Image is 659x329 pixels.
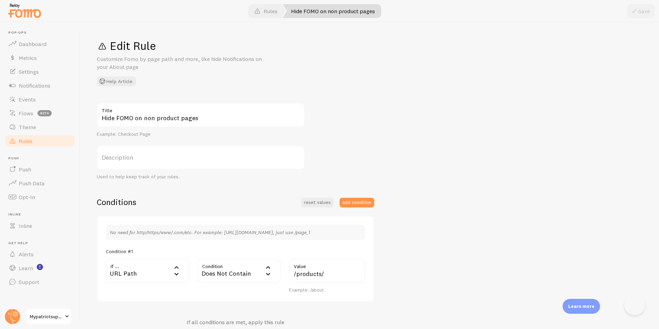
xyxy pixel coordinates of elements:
span: Push [8,156,76,161]
span: Push [19,166,31,173]
label: Title [97,103,305,115]
div: URL Path [106,259,189,283]
h1: Edit Rule [97,39,642,53]
a: Push Data [4,176,76,190]
span: Pop-ups [8,30,76,35]
span: Rules [19,137,33,144]
div: Learn more [563,299,600,314]
a: Metrics [4,51,76,65]
p: Customize Fomo by page path and more, like hide Notifications on your About page [97,55,263,71]
span: Inline [19,222,32,229]
h4: If all conditions are met, apply this rule [187,319,284,326]
span: Events [19,96,36,103]
h2: Conditions [97,197,136,207]
a: Theme [4,120,76,134]
a: Events [4,92,76,106]
svg: <p>Watch New Feature Tutorials!</p> [37,264,43,270]
button: add condition [340,198,374,207]
span: beta [37,110,52,116]
div: Used to help keep track of your rules. [97,174,305,180]
span: Metrics [19,54,37,61]
span: Mypatriotsupply [30,312,63,321]
div: Example: /about [289,287,365,293]
a: Settings [4,65,76,79]
label: Value [289,259,365,270]
span: Alerts [19,251,34,258]
span: Theme [19,124,36,131]
a: Inline [4,219,76,233]
p: No need for http/https/www/.com/etc. For example: [URL][DOMAIN_NAME], just use /page_1 [110,229,361,236]
h5: Condition #1 [106,248,133,255]
a: Push [4,162,76,176]
iframe: Help Scout Beacon - Open [624,294,645,315]
p: Learn more [568,303,594,310]
a: Mypatriotsupply [25,308,72,325]
a: Dashboard [4,37,76,51]
span: Learn [19,265,33,272]
span: Notifications [19,82,50,89]
span: Support [19,278,39,285]
img: fomo-relay-logo-orange.svg [7,2,42,19]
a: Opt-In [4,190,76,204]
a: Learn [4,261,76,275]
span: Flows [19,110,33,117]
a: Notifications [4,79,76,92]
a: Alerts [4,247,76,261]
span: Push Data [19,180,45,187]
div: Does Not Contain [197,259,281,283]
label: Description [97,145,305,170]
span: Settings [19,68,39,75]
span: Dashboard [19,41,46,47]
a: Flows beta [4,106,76,120]
button: Help Article [97,77,136,86]
div: Example: Checkout Page [97,131,305,137]
a: Rules [4,134,76,148]
button: reset values [301,198,334,207]
span: Get Help [8,241,76,246]
span: Opt-In [19,194,35,201]
a: Support [4,275,76,289]
span: Inline [8,212,76,217]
